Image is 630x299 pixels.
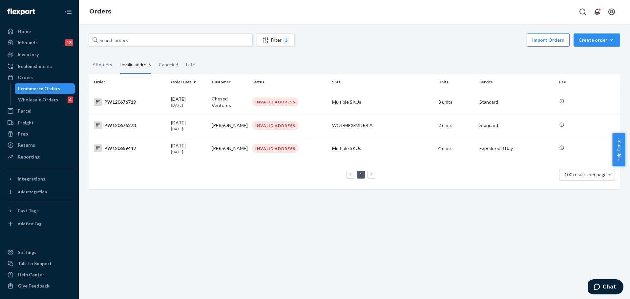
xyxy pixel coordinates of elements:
[94,121,166,129] div: PW120676273
[171,119,206,132] div: [DATE]
[68,96,73,103] div: 4
[171,96,206,108] div: [DATE]
[171,149,206,155] p: [DATE]
[18,283,50,289] div: Give Feedback
[576,5,589,18] button: Open Search Box
[564,172,607,177] span: 100 results per page
[62,5,75,18] button: Close Navigation
[65,39,73,46] div: 18
[171,102,206,108] p: [DATE]
[18,51,39,58] div: Inventory
[89,8,111,15] a: Orders
[591,5,604,18] button: Open notifications
[212,79,247,85] div: Customer
[358,172,364,177] a: Page 1 is your current page
[436,90,476,114] td: 3 units
[18,28,31,35] div: Home
[209,137,250,160] td: [PERSON_NAME]
[18,249,36,256] div: Settings
[84,2,116,21] ol: breadcrumbs
[479,122,554,129] p: Standard
[18,176,45,182] div: Integrations
[4,152,75,162] a: Reporting
[18,260,52,267] div: Talk to Support
[120,56,151,74] div: Invalid address
[252,121,298,130] div: INVALID ADDRESS
[171,142,206,155] div: [DATE]
[18,271,44,278] div: Help Center
[4,258,75,269] button: Talk to Support
[4,117,75,128] a: Freight
[159,56,178,73] div: Canceled
[4,129,75,139] a: Prep
[479,145,554,152] p: Expedited 3 Day
[436,137,476,160] td: 4 units
[556,74,620,90] th: Fee
[89,74,168,90] th: Order
[250,74,329,90] th: Status
[94,144,166,152] div: PW120659442
[257,33,295,47] button: Filter
[18,131,28,137] div: Prep
[605,5,618,18] button: Open account menu
[18,63,52,70] div: Replenishments
[18,154,40,160] div: Reporting
[4,281,75,291] button: Give Feedback
[4,37,75,48] a: Inbounds18
[4,187,75,197] a: Add Integration
[93,56,112,73] div: All orders
[283,36,289,44] div: 1
[4,26,75,37] a: Home
[436,114,476,137] td: 2 units
[18,142,35,148] div: Returns
[4,106,75,116] a: Parcel
[4,269,75,280] a: Help Center
[18,39,38,46] div: Inbounds
[186,56,195,73] div: Late
[4,61,75,72] a: Replenishments
[527,33,570,47] button: Import Orders
[89,33,253,47] input: Search orders
[588,279,623,296] iframe: Opens a widget where you can chat to one of our agents
[209,114,250,137] td: [PERSON_NAME]
[477,74,556,90] th: Service
[4,72,75,83] a: Orders
[18,207,39,214] div: Fast Tags
[257,36,294,44] div: Filter
[574,33,620,47] button: Create order
[4,219,75,229] a: Add Fast Tag
[15,95,75,105] a: Wholesale Orders4
[168,74,209,90] th: Order Date
[18,189,47,195] div: Add Integration
[18,119,34,126] div: Freight
[94,98,166,106] div: PW120676719
[479,99,554,105] p: Standard
[612,133,625,166] button: Help Center
[329,74,436,90] th: SKU
[18,108,31,114] div: Parcel
[329,90,436,114] td: Multiple SKUs
[7,9,35,15] img: Flexport logo
[15,83,75,94] a: Ecommerce Orders
[209,90,250,114] td: Chesed Ventures
[18,96,58,103] div: Wholesale Orders
[329,137,436,160] td: Multiple SKUs
[18,85,60,92] div: Ecommerce Orders
[18,74,33,81] div: Orders
[4,174,75,184] button: Integrations
[4,140,75,150] a: Returns
[252,97,298,106] div: INVALID ADDRESS
[578,37,615,43] div: Create order
[4,49,75,60] a: Inventory
[332,122,433,129] div: WC4-MEX-MDR-LA
[171,126,206,132] p: [DATE]
[18,221,41,226] div: Add Fast Tag
[4,205,75,216] button: Fast Tags
[252,144,298,153] div: INVALID ADDRESS
[436,74,476,90] th: Units
[4,247,75,258] a: Settings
